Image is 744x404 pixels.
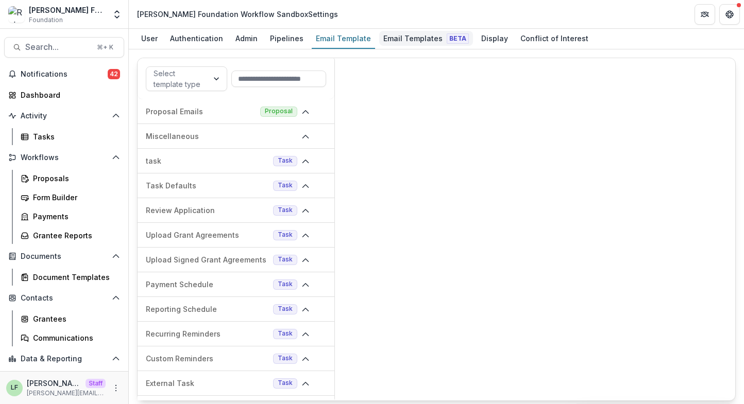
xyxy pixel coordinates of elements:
[8,6,25,23] img: Robert W Plaster Foundation Workflow Sandbox
[312,29,375,49] a: Email Template
[278,330,293,337] span: Task
[146,230,269,240] p: Upload Grant Agreements
[146,106,256,117] p: Proposal Emails
[278,256,293,263] span: Task
[21,70,108,79] span: Notifications
[33,230,116,241] div: Grantee Reports
[21,355,108,363] span: Data & Reporting
[146,131,297,142] p: Miscellaneous
[110,4,124,25] button: Open entity switcher
[16,269,124,286] a: Document Templates
[21,153,108,162] span: Workflows
[137,31,162,46] div: User
[108,69,120,79] span: 42
[278,379,293,387] span: Task
[379,31,473,46] div: Email Templates
[21,112,108,120] span: Activity
[516,31,593,46] div: Conflict of Interest
[27,389,106,398] p: [PERSON_NAME][EMAIL_ADDRESS][DOMAIN_NAME]
[4,350,124,367] button: Open Data & Reporting
[110,382,122,394] button: More
[21,252,108,261] span: Documents
[95,42,115,53] div: ⌘ + K
[146,304,269,314] p: Reporting Schedule
[133,7,342,22] nav: breadcrumb
[11,384,18,391] div: Lucy Fey
[4,108,124,124] button: Open Activity
[278,157,293,164] span: Task
[33,211,116,222] div: Payments
[29,15,63,25] span: Foundation
[86,379,106,388] p: Staff
[16,208,124,225] a: Payments
[265,108,293,115] span: Proposal
[146,378,269,389] p: External Task
[4,37,124,58] button: Search...
[146,180,269,191] p: Task Defaults
[166,31,227,46] div: Authentication
[137,29,162,49] a: User
[16,170,124,187] a: Proposals
[16,189,124,206] a: Form Builder
[278,206,293,214] span: Task
[379,29,473,49] a: Email Templates Beta
[146,254,269,265] p: Upload Signed Grant Agreements
[695,4,715,25] button: Partners
[312,31,375,46] div: Email Template
[477,29,512,49] a: Display
[25,42,91,52] span: Search...
[146,328,269,339] p: Recurring Reminders
[4,86,124,103] a: Dashboard
[16,329,124,346] a: Communications
[166,29,227,49] a: Authentication
[146,353,269,364] p: Custom Reminders
[278,280,293,288] span: Task
[154,68,201,90] div: Select template type
[146,205,269,216] p: Review Application
[27,378,81,389] p: [PERSON_NAME]
[4,248,124,265] button: Open Documents
[266,31,308,46] div: Pipelines
[146,279,269,290] p: Payment Schedule
[33,131,116,142] div: Tasks
[4,290,124,306] button: Open Contacts
[16,128,124,145] a: Tasks
[137,9,338,20] div: [PERSON_NAME] Foundation Workflow Sandbox Settings
[516,29,593,49] a: Conflict of Interest
[266,29,308,49] a: Pipelines
[4,149,124,166] button: Open Workflows
[29,5,106,15] div: [PERSON_NAME] Foundation Workflow Sandbox
[231,31,262,46] div: Admin
[231,29,262,49] a: Admin
[21,90,116,100] div: Dashboard
[33,173,116,184] div: Proposals
[33,192,116,203] div: Form Builder
[33,272,116,283] div: Document Templates
[477,31,512,46] div: Display
[146,155,269,166] p: task
[33,332,116,343] div: Communications
[278,231,293,238] span: Task
[21,294,108,303] span: Contacts
[278,182,293,189] span: Task
[33,313,116,324] div: Grantees
[4,66,124,82] button: Notifications42
[16,227,124,244] a: Grantee Reports
[278,355,293,362] span: Task
[447,33,469,44] span: Beta
[278,305,293,312] span: Task
[719,4,740,25] button: Get Help
[16,310,124,327] a: Grantees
